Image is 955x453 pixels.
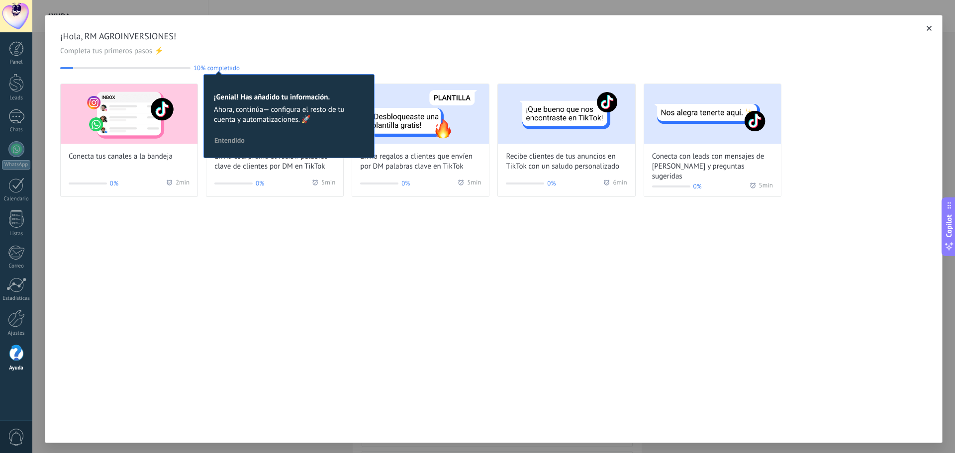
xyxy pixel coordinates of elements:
span: 0% [256,179,264,188]
div: Ajustes [2,330,31,337]
span: Envía regalos a clientes que envíen por DM palabras clave en TikTok [360,152,481,172]
div: Calendario [2,196,31,202]
span: Copilot [944,214,954,237]
span: Conecta tus canales a la bandeja [69,152,173,162]
span: Conecta con leads con mensajes de [PERSON_NAME] y preguntas sugeridas [652,152,773,181]
img: Send freebies when clients DM keywords on TikTok [352,84,489,144]
img: Welcome customers from your TikTok ads with a personal greeting [498,84,635,144]
span: 10% completado [193,64,240,72]
span: 0% [547,179,556,188]
div: Ayuda [2,365,31,371]
span: 5 min [467,179,481,188]
div: Chats [2,127,31,133]
div: Correo [2,263,31,270]
div: Listas [2,231,31,237]
h2: ¡Genial! Has añadido tu información. [214,92,364,102]
span: Ahora, continúa— configura el resto de tu cuenta y automatizaciones. 🚀 [214,105,364,125]
span: Envía cód. promo al recibir palabras clave de clientes por DM en TikTok [214,152,335,172]
span: Entendido [214,137,245,144]
img: Connect your channels to the inbox [61,84,197,144]
span: 5 min [759,181,773,191]
span: Completa tus primeros pasos ⚡ [60,46,927,56]
div: Estadísticas [2,295,31,302]
div: Leads [2,95,31,101]
span: Recibe clientes de tus anuncios en TikTok con un saludo personalizado [506,152,627,172]
span: 0% [693,181,702,191]
span: 2 min [176,179,190,188]
span: 0% [110,179,118,188]
span: 6 min [613,179,627,188]
img: Engage leads with welcome messages and suggested questions [644,84,781,144]
div: WhatsApp [2,160,30,170]
div: Panel [2,59,31,66]
span: ¡Hola, RM AGROINVERSIONES! [60,30,927,42]
span: 5 min [321,179,335,188]
button: Entendido [210,133,249,148]
span: 0% [401,179,410,188]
